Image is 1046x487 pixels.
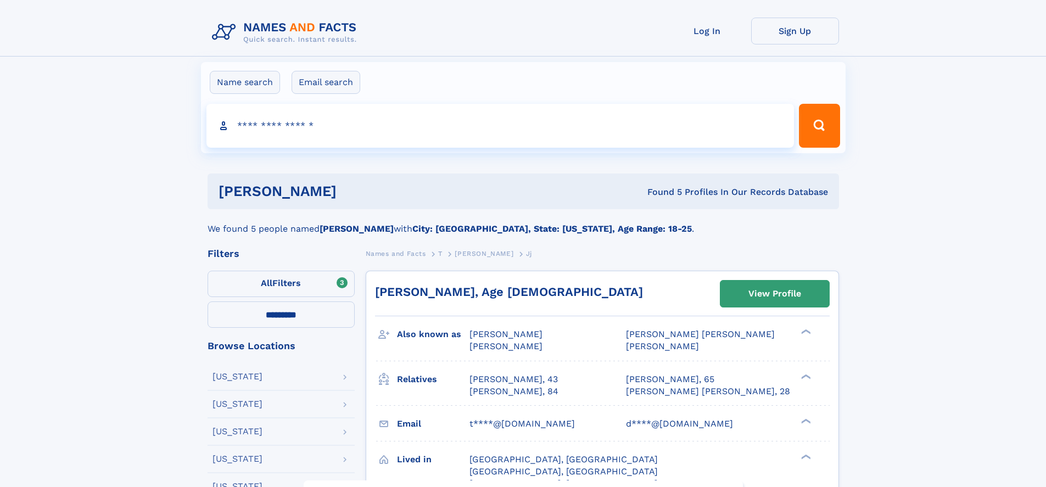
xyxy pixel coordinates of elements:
[292,71,360,94] label: Email search
[397,415,469,433] h3: Email
[751,18,839,44] a: Sign Up
[469,329,542,339] span: [PERSON_NAME]
[212,427,262,436] div: [US_STATE]
[212,372,262,381] div: [US_STATE]
[208,341,355,351] div: Browse Locations
[469,454,658,464] span: [GEOGRAPHIC_DATA], [GEOGRAPHIC_DATA]
[799,104,840,148] button: Search Button
[438,247,443,260] a: T
[366,247,426,260] a: Names and Facts
[210,71,280,94] label: Name search
[663,18,751,44] a: Log In
[526,250,532,258] span: Jj
[469,466,658,477] span: [GEOGRAPHIC_DATA], [GEOGRAPHIC_DATA]
[455,250,513,258] span: [PERSON_NAME]
[798,328,812,335] div: ❯
[320,223,394,234] b: [PERSON_NAME]
[219,184,492,198] h1: [PERSON_NAME]
[626,329,775,339] span: [PERSON_NAME] [PERSON_NAME]
[206,104,795,148] input: search input
[798,417,812,424] div: ❯
[469,373,558,385] a: [PERSON_NAME], 43
[626,341,699,351] span: [PERSON_NAME]
[626,373,714,385] a: [PERSON_NAME], 65
[261,278,272,288] span: All
[208,271,355,297] label: Filters
[438,250,443,258] span: T
[412,223,692,234] b: City: [GEOGRAPHIC_DATA], State: [US_STATE], Age Range: 18-25
[626,385,790,398] a: [PERSON_NAME] [PERSON_NAME], 28
[212,400,262,408] div: [US_STATE]
[748,281,801,306] div: View Profile
[798,453,812,460] div: ❯
[397,450,469,469] h3: Lived in
[798,373,812,380] div: ❯
[469,341,542,351] span: [PERSON_NAME]
[469,385,558,398] a: [PERSON_NAME], 84
[375,285,643,299] a: [PERSON_NAME], Age [DEMOGRAPHIC_DATA]
[720,281,829,307] a: View Profile
[208,249,355,259] div: Filters
[397,325,469,344] h3: Also known as
[212,455,262,463] div: [US_STATE]
[455,247,513,260] a: [PERSON_NAME]
[208,209,839,236] div: We found 5 people named with .
[397,370,469,389] h3: Relatives
[208,18,366,47] img: Logo Names and Facts
[492,186,828,198] div: Found 5 Profiles In Our Records Database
